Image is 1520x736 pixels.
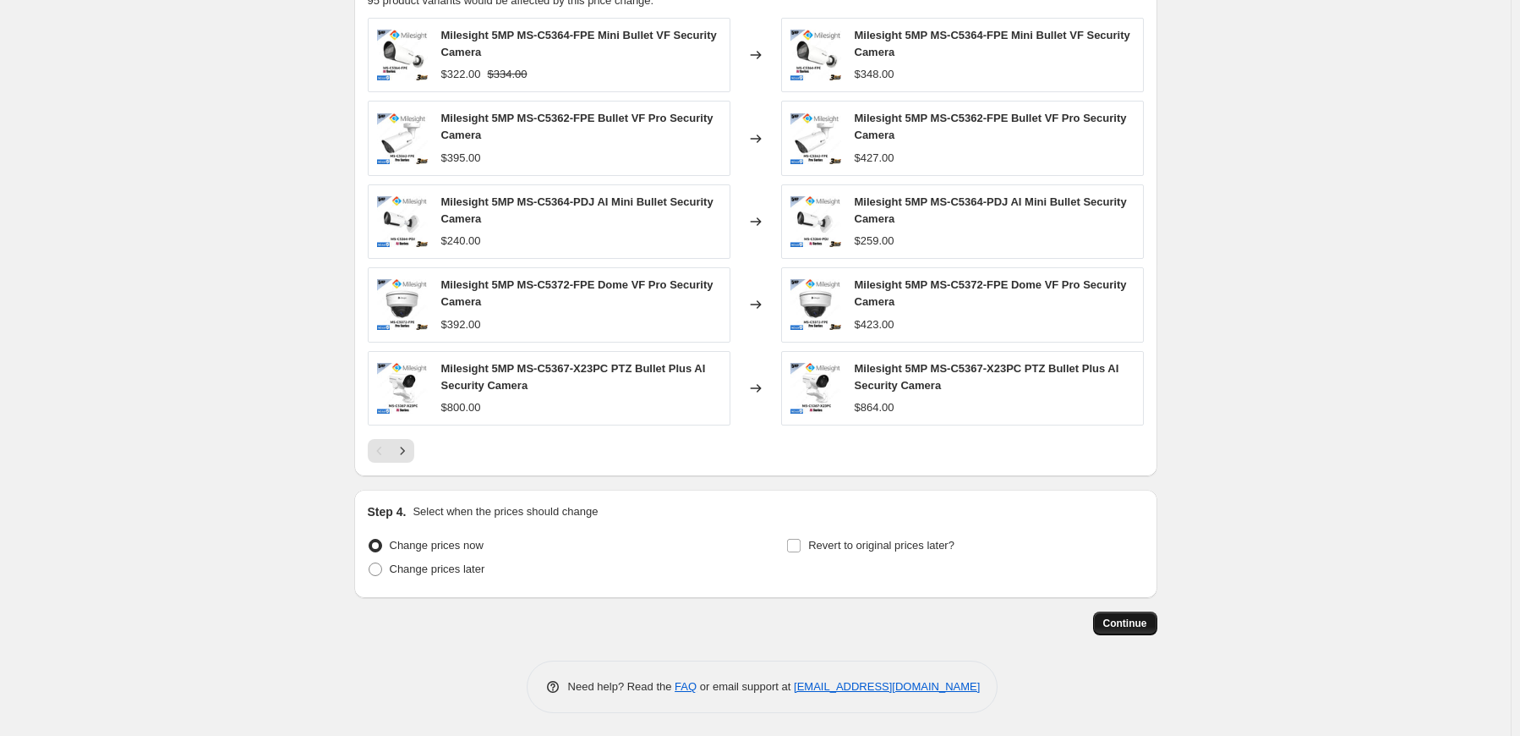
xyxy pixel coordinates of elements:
[790,30,841,80] img: MSC5364FPE_80x.jpg
[855,68,894,80] span: $348.00
[855,112,1127,141] span: Milesight 5MP MS-C5362-FPE Bullet VF Pro Security Camera
[855,362,1119,392] span: Milesight 5MP MS-C5367-X23PC PTZ Bullet Plus AI Security Camera
[377,196,428,247] img: MSC5364PDJ_80x.jpg
[377,363,428,414] img: MSC5367X23PC_80x.jpg
[790,279,841,330] img: MSC5372FPE_80x.jpg
[855,401,894,414] span: $864.00
[675,680,697,693] a: FAQ
[368,503,407,520] h2: Step 4.
[377,279,428,330] img: MSC5372FPE_80x.jpg
[855,195,1127,225] span: Milesight 5MP MS-C5364-PDJ AI Mini Bullet Security Camera
[391,439,414,463] button: Next
[790,196,841,247] img: MSC5364PDJ_80x.jpg
[441,29,717,58] span: Milesight 5MP MS-C5364-FPE Mini Bullet VF Security Camera
[855,278,1127,308] span: Milesight 5MP MS-C5372-FPE Dome VF Pro Security Camera
[790,363,841,414] img: MSC5367X23PC_80x.jpg
[808,539,954,552] span: Revert to original prices later?
[441,68,481,80] span: $322.00
[697,680,794,693] span: or email support at
[790,113,841,164] img: MSC5362FPE_80x.jpg
[413,503,598,520] p: Select when the prices should change
[855,234,894,247] span: $259.00
[441,234,481,247] span: $240.00
[441,278,714,308] span: Milesight 5MP MS-C5372-FPE Dome VF Pro Security Camera
[441,401,481,414] span: $800.00
[855,29,1130,58] span: Milesight 5MP MS-C5364-FPE Mini Bullet VF Security Camera
[568,680,675,693] span: Need help? Read the
[441,318,481,331] span: $392.00
[390,539,484,552] span: Change prices now
[441,112,714,141] span: Milesight 5MP MS-C5362-FPE Bullet VF Pro Security Camera
[441,195,714,225] span: Milesight 5MP MS-C5364-PDJ AI Mini Bullet Security Camera
[855,318,894,331] span: $423.00
[855,151,894,164] span: $427.00
[441,151,481,164] span: $395.00
[794,680,980,693] a: [EMAIL_ADDRESS][DOMAIN_NAME]
[488,68,528,80] span: $334.00
[368,439,414,463] nav: Pagination
[1093,612,1157,635] button: Continue
[377,113,428,164] img: MSC5362FPE_80x.jpg
[377,30,428,80] img: MSC5364FPE_80x.jpg
[441,362,706,392] span: Milesight 5MP MS-C5367-X23PC PTZ Bullet Plus AI Security Camera
[390,563,485,575] span: Change prices later
[1103,617,1147,630] span: Continue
